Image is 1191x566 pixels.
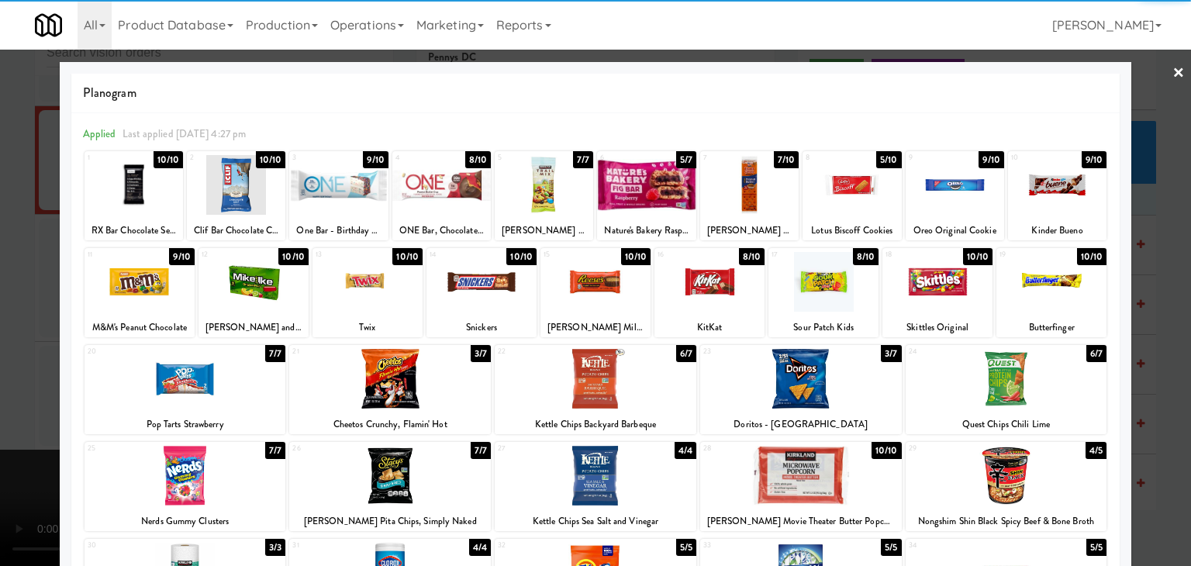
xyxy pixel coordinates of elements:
div: 31 [292,539,390,552]
div: 28 [703,442,801,455]
div: 168/10KitKat [654,248,765,337]
div: 10/10 [872,442,902,459]
div: 1210/10[PERSON_NAME] and [PERSON_NAME] Original [198,248,309,337]
div: Lotus Biscoff Cookies [805,221,899,240]
div: 9/10 [979,151,1003,168]
div: 7/7 [471,442,491,459]
div: Sour Patch Kids [768,318,879,337]
div: [PERSON_NAME] and [PERSON_NAME] Original [198,318,309,337]
div: 16 [658,248,709,261]
div: 210/10Clif Bar Chocolate Chip [187,151,285,240]
div: [PERSON_NAME] Trail Mix [495,221,593,240]
div: Quest Chips Chili Lime [906,415,1107,434]
div: 3 [292,151,339,164]
div: 178/10Sour Patch Kids [768,248,879,337]
div: 22 [498,345,595,358]
div: 10/10 [963,248,993,265]
div: Oreo Original Cookie [906,221,1004,240]
div: 294/5Nongshim Shin Black Spicy Beef & Bone Broth [906,442,1107,531]
div: Nerds Gummy Clusters [85,512,286,531]
div: [PERSON_NAME] Milk Chocolate Peanut Butter [540,318,651,337]
div: 1310/10Twix [312,248,423,337]
div: Nongshim Shin Black Spicy Beef & Bone Broth [906,512,1107,531]
span: Planogram [83,81,1108,105]
div: [PERSON_NAME] Pita Chips, Simply Naked [289,512,491,531]
div: 65/7Nature's Bakery Raspberry Fig Bar [597,151,696,240]
div: One Bar - Birthday Cake [289,221,388,240]
div: Butterfinger [996,318,1106,337]
div: 26 [292,442,390,455]
div: 7/7 [573,151,593,168]
div: 10/10 [278,248,309,265]
div: Pop Tarts Strawberry [85,415,286,434]
div: 6/7 [1086,345,1106,362]
div: 226/7Kettle Chips Backyard Barbeque [495,345,696,434]
div: 109/10Kinder Bueno [1008,151,1106,240]
div: 17 [772,248,823,261]
div: 246/7Quest Chips Chili Lime [906,345,1107,434]
div: 4/5 [1086,442,1106,459]
div: 7/7 [265,442,285,459]
div: 12 [202,248,254,261]
div: 7 [703,151,750,164]
div: 2810/10[PERSON_NAME] Movie Theater Butter Popcorn [700,442,902,531]
div: 85/10Lotus Biscoff Cookies [803,151,901,240]
span: Applied [83,126,116,141]
div: 10/10 [154,151,184,168]
div: 1810/10Skittles Original [882,248,992,337]
div: [PERSON_NAME] Trail Mix [497,221,591,240]
div: One Bar - Birthday Cake [292,221,385,240]
div: 5/10 [876,151,901,168]
div: RX Bar Chocolate Sea Salt [87,221,181,240]
div: 18 [885,248,937,261]
div: 3/7 [881,345,901,362]
div: 25 [88,442,185,455]
div: Lotus Biscoff Cookies [803,221,901,240]
div: 5 [498,151,544,164]
div: 3/3 [265,539,285,556]
div: 77/10[PERSON_NAME] Toast Chee Peanut Butter [700,151,799,240]
div: Nongshim Shin Black Spicy Beef & Bone Broth [908,512,1105,531]
div: Clif Bar Chocolate Chip [189,221,283,240]
div: 7/7 [265,345,285,362]
div: Kettle Chips Sea Salt and Vinegar [497,512,694,531]
div: [PERSON_NAME] Toast Chee Peanut Butter [703,221,796,240]
div: [PERSON_NAME] and [PERSON_NAME] Original [201,318,306,337]
div: Kettle Chips Backyard Barbeque [497,415,694,434]
div: Doritos - [GEOGRAPHIC_DATA] [703,415,899,434]
div: 34 [909,539,1006,552]
div: [PERSON_NAME] Movie Theater Butter Popcorn [700,512,902,531]
div: Kinder Bueno [1010,221,1104,240]
div: Quest Chips Chili Lime [908,415,1105,434]
div: Nerds Gummy Clusters [87,512,284,531]
div: 48/10ONE Bar, Chocolate Peanut Butter Cup [392,151,491,240]
div: 8/10 [739,248,765,265]
div: ONE Bar, Chocolate Peanut Butter Cup [395,221,488,240]
div: 15 [544,248,595,261]
a: × [1172,50,1185,98]
div: 99/10Oreo Original Cookie [906,151,1004,240]
div: KitKat [657,318,762,337]
img: Micromart [35,12,62,39]
div: 3/7 [471,345,491,362]
div: Snickers [429,318,534,337]
div: Skittles Original [882,318,992,337]
div: 267/7[PERSON_NAME] Pita Chips, Simply Naked [289,442,491,531]
div: 29 [909,442,1006,455]
div: Twix [312,318,423,337]
div: Kinder Bueno [1008,221,1106,240]
div: 7/10 [774,151,799,168]
div: Sour Patch Kids [771,318,876,337]
div: 213/7Cheetos Crunchy, Flamin' Hot [289,345,491,434]
div: 13 [316,248,368,261]
div: 1910/10Butterfinger [996,248,1106,337]
div: [PERSON_NAME] Toast Chee Peanut Butter [700,221,799,240]
div: 4/4 [469,539,491,556]
div: Skittles Original [885,318,990,337]
div: 9 [909,151,955,164]
div: Doritos - [GEOGRAPHIC_DATA] [700,415,902,434]
div: 257/7Nerds Gummy Clusters [85,442,286,531]
div: Clif Bar Chocolate Chip [187,221,285,240]
div: Kettle Chips Sea Salt and Vinegar [495,512,696,531]
div: 207/7Pop Tarts Strawberry [85,345,286,434]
